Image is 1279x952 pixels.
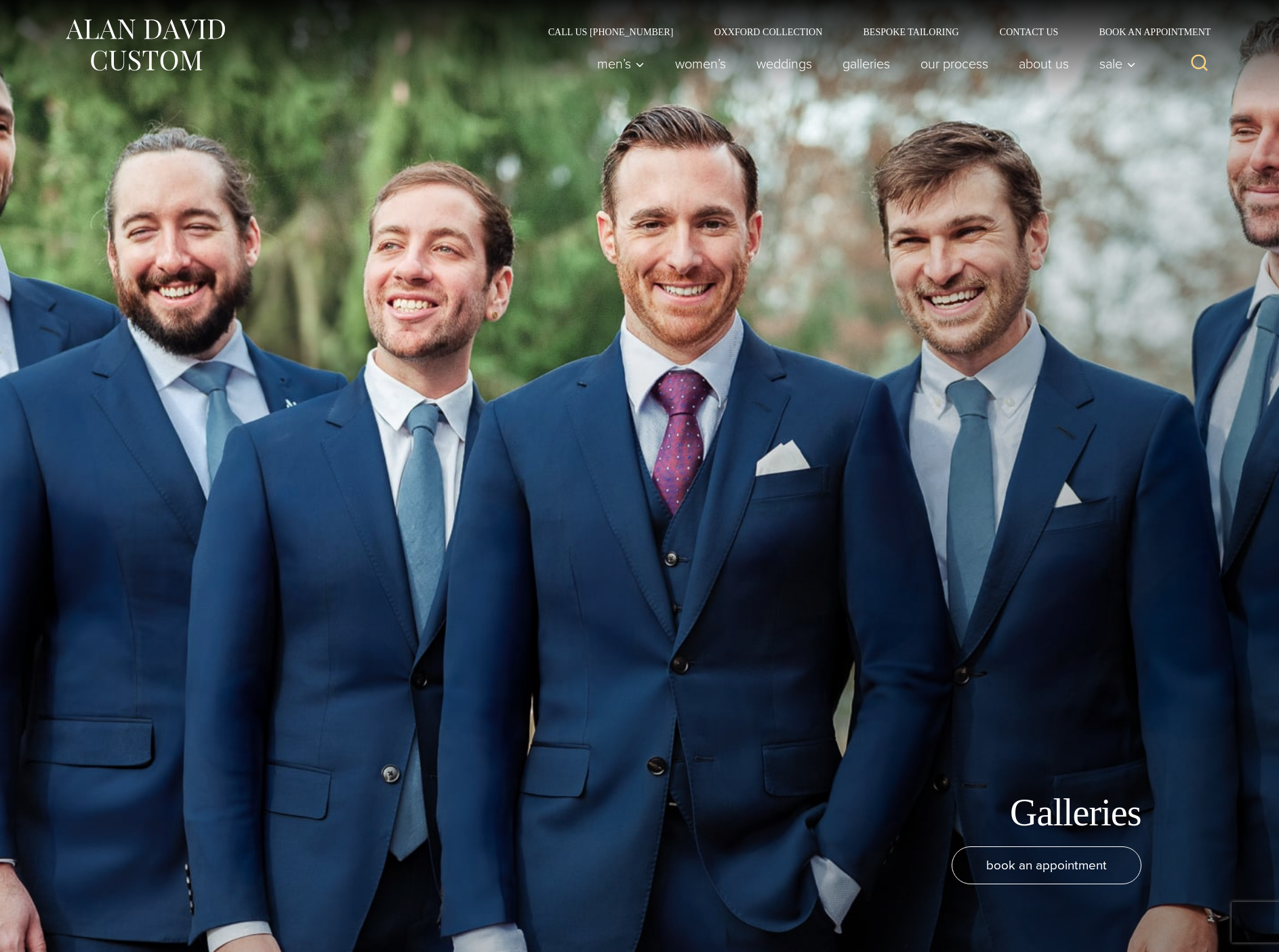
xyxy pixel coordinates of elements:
a: Galleries [827,50,905,77]
span: Men’s [597,57,645,70]
button: View Search Form [1183,47,1216,80]
nav: Secondary Navigation [528,27,1216,37]
a: book an appointment [952,846,1141,884]
a: Call Us [PHONE_NUMBER] [528,27,694,37]
a: About Us [1003,50,1084,77]
img: Alan David Custom [64,15,226,75]
a: Book an Appointment [1078,27,1215,37]
a: Bespoke Tailoring [842,27,979,37]
a: Women’s [659,50,741,77]
a: Contact Us [979,27,1079,37]
h1: Galleries [1010,790,1141,836]
span: book an appointment [986,855,1107,875]
a: weddings [741,50,827,77]
nav: Primary Navigation [582,50,1143,77]
a: Our Process [905,50,1003,77]
a: Oxxford Collection [693,27,842,37]
span: Sale [1099,57,1136,70]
